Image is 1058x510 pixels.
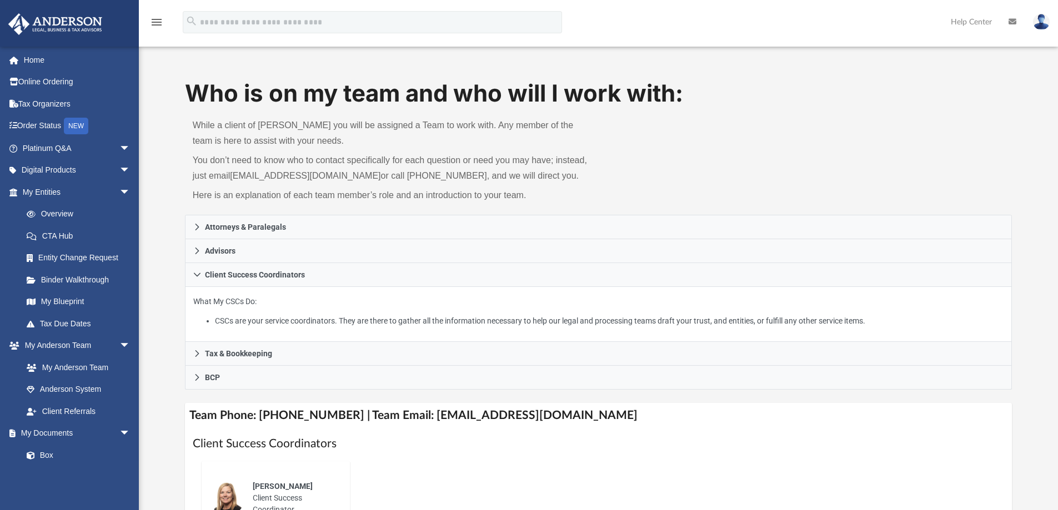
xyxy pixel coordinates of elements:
a: CTA Hub [16,225,147,247]
span: arrow_drop_down [119,137,142,160]
p: While a client of [PERSON_NAME] you will be assigned a Team to work with. Any member of the team ... [193,118,591,149]
a: Tax Due Dates [16,312,147,335]
a: Overview [16,203,147,225]
span: arrow_drop_down [119,335,142,357]
div: Client Success Coordinators [185,287,1012,342]
a: [EMAIL_ADDRESS][DOMAIN_NAME] [230,171,380,180]
a: Entity Change Request [16,247,147,269]
a: My Documentsarrow_drop_down [8,422,142,445]
i: menu [150,16,163,29]
span: Advisors [205,247,235,255]
span: Attorneys & Paralegals [205,223,286,231]
div: NEW [64,118,88,134]
a: Client Success Coordinators [185,263,1012,287]
a: Tax Organizers [8,93,147,115]
span: BCP [205,373,220,381]
a: Advisors [185,239,1012,263]
a: Binder Walkthrough [16,269,147,291]
span: Client Success Coordinators [205,271,305,279]
li: CSCs are your service coordinators. They are there to gather all the information necessary to hel... [215,314,1004,328]
a: Order StatusNEW [8,115,147,138]
a: Home [8,49,147,71]
a: Box [16,444,136,466]
span: [PERSON_NAME] [253,482,313,491]
span: arrow_drop_down [119,159,142,182]
a: Platinum Q&Aarrow_drop_down [8,137,147,159]
h4: Team Phone: [PHONE_NUMBER] | Team Email: [EMAIL_ADDRESS][DOMAIN_NAME] [185,403,1012,428]
p: Here is an explanation of each team member’s role and an introduction to your team. [193,188,591,203]
a: Attorneys & Paralegals [185,215,1012,239]
span: Tax & Bookkeeping [205,350,272,357]
span: arrow_drop_down [119,422,142,445]
a: My Entitiesarrow_drop_down [8,181,147,203]
a: My Anderson Team [16,356,136,378]
h1: Who is on my team and who will I work with: [185,77,1012,110]
i: search [185,15,198,27]
span: arrow_drop_down [119,181,142,204]
p: You don’t need to know who to contact specifically for each question or need you may have; instea... [193,153,591,184]
a: Digital Productsarrow_drop_down [8,159,147,181]
a: Online Ordering [8,71,147,93]
a: menu [150,21,163,29]
a: My Anderson Teamarrow_drop_down [8,335,142,357]
img: Anderson Advisors Platinum Portal [5,13,106,35]
a: Meeting Minutes [16,466,142,488]
h1: Client Success Coordinators [193,436,1005,452]
a: Tax & Bookkeeping [185,342,1012,366]
a: My Blueprint [16,291,142,313]
a: BCP [185,366,1012,390]
a: Anderson System [16,378,142,401]
img: User Pic [1033,14,1050,30]
a: Client Referrals [16,400,142,422]
p: What My CSCs Do: [193,295,1004,328]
